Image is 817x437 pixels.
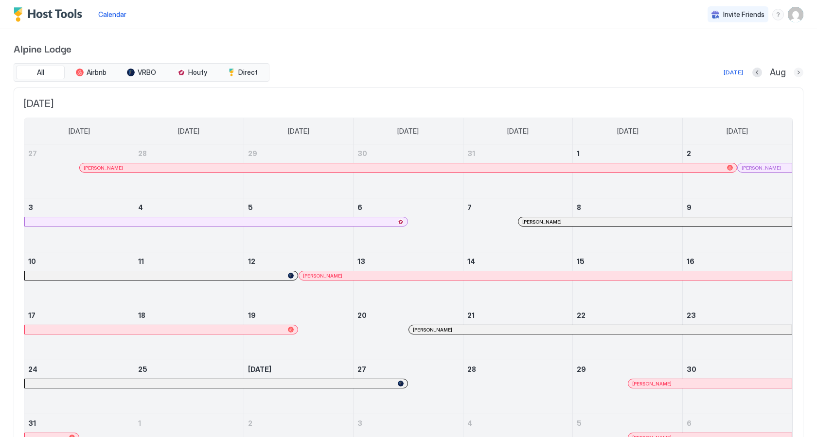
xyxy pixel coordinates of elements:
td: August 13, 2025 [354,252,463,306]
td: August 11, 2025 [134,252,244,306]
td: July 31, 2025 [463,144,573,198]
a: Calendar [98,9,126,19]
span: 1 [138,419,141,427]
a: September 5, 2025 [573,414,682,432]
a: August 13, 2025 [354,252,463,270]
span: [DATE] [69,127,90,136]
td: July 28, 2025 [134,144,244,198]
a: August 16, 2025 [683,252,792,270]
a: August 14, 2025 [463,252,573,270]
div: [PERSON_NAME] [84,165,733,171]
span: [PERSON_NAME] [84,165,123,171]
span: 29 [577,365,586,373]
span: 2 [248,419,252,427]
td: August 30, 2025 [682,360,792,414]
td: August 21, 2025 [463,306,573,360]
span: 29 [248,149,257,157]
td: August 25, 2025 [134,360,244,414]
span: VRBO [138,68,156,77]
span: 15 [577,257,585,265]
a: Tuesday [278,118,319,144]
a: August 24, 2025 [24,360,134,378]
span: 16 [687,257,694,265]
div: [PERSON_NAME] [632,381,788,387]
span: Aug [770,67,786,78]
span: [DATE] [24,98,793,110]
button: All [16,66,65,79]
a: August 6, 2025 [354,198,463,216]
td: August 16, 2025 [682,252,792,306]
span: 17 [28,311,36,319]
td: August 18, 2025 [134,306,244,360]
a: Host Tools Logo [14,7,87,22]
td: August 12, 2025 [244,252,354,306]
a: August 19, 2025 [244,306,354,324]
td: August 6, 2025 [354,198,463,252]
button: Houfy [168,66,216,79]
td: August 1, 2025 [573,144,683,198]
span: 1 [577,149,580,157]
a: August 5, 2025 [244,198,354,216]
span: Airbnb [87,68,107,77]
span: 23 [687,311,696,319]
span: 8 [577,203,581,211]
button: VRBO [117,66,166,79]
a: August 4, 2025 [134,198,244,216]
span: 10 [28,257,36,265]
a: August 23, 2025 [683,306,792,324]
a: August 3, 2025 [24,198,134,216]
span: 6 [357,203,362,211]
span: 22 [577,311,586,319]
div: [PERSON_NAME] [742,165,788,171]
span: [PERSON_NAME] [632,381,672,387]
span: [DATE] [178,127,199,136]
span: 7 [467,203,472,211]
span: [PERSON_NAME] [522,219,562,225]
span: [DATE] [397,127,419,136]
span: All [37,68,44,77]
a: August 29, 2025 [573,360,682,378]
span: 18 [138,311,145,319]
div: menu [772,9,784,20]
span: [DATE] [727,127,748,136]
td: August 27, 2025 [354,360,463,414]
a: August 15, 2025 [573,252,682,270]
a: August 12, 2025 [244,252,354,270]
div: [DATE] [724,68,743,77]
span: 14 [467,257,475,265]
a: September 3, 2025 [354,414,463,432]
a: September 4, 2025 [463,414,573,432]
div: tab-group [14,63,269,82]
td: August 4, 2025 [134,198,244,252]
a: July 27, 2025 [24,144,134,162]
div: [PERSON_NAME] [303,273,788,279]
td: August 17, 2025 [24,306,134,360]
a: August 30, 2025 [683,360,792,378]
span: 28 [138,149,147,157]
span: 21 [467,311,475,319]
span: 24 [28,365,37,373]
a: Thursday [497,118,538,144]
span: 6 [687,419,692,427]
td: August 2, 2025 [682,144,792,198]
a: August 20, 2025 [354,306,463,324]
a: September 1, 2025 [134,414,244,432]
a: August 10, 2025 [24,252,134,270]
td: August 10, 2025 [24,252,134,306]
span: 3 [28,203,33,211]
td: August 26, 2025 [244,360,354,414]
a: August 26, 2025 [244,360,354,378]
a: August 27, 2025 [354,360,463,378]
span: [DATE] [507,127,529,136]
span: Direct [238,68,258,77]
td: August 5, 2025 [244,198,354,252]
div: [PERSON_NAME] [522,219,788,225]
span: 28 [467,365,476,373]
a: August 28, 2025 [463,360,573,378]
button: Previous month [752,68,762,77]
td: August 7, 2025 [463,198,573,252]
div: [PERSON_NAME] [413,327,788,333]
td: August 24, 2025 [24,360,134,414]
a: August 9, 2025 [683,198,792,216]
td: July 30, 2025 [354,144,463,198]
